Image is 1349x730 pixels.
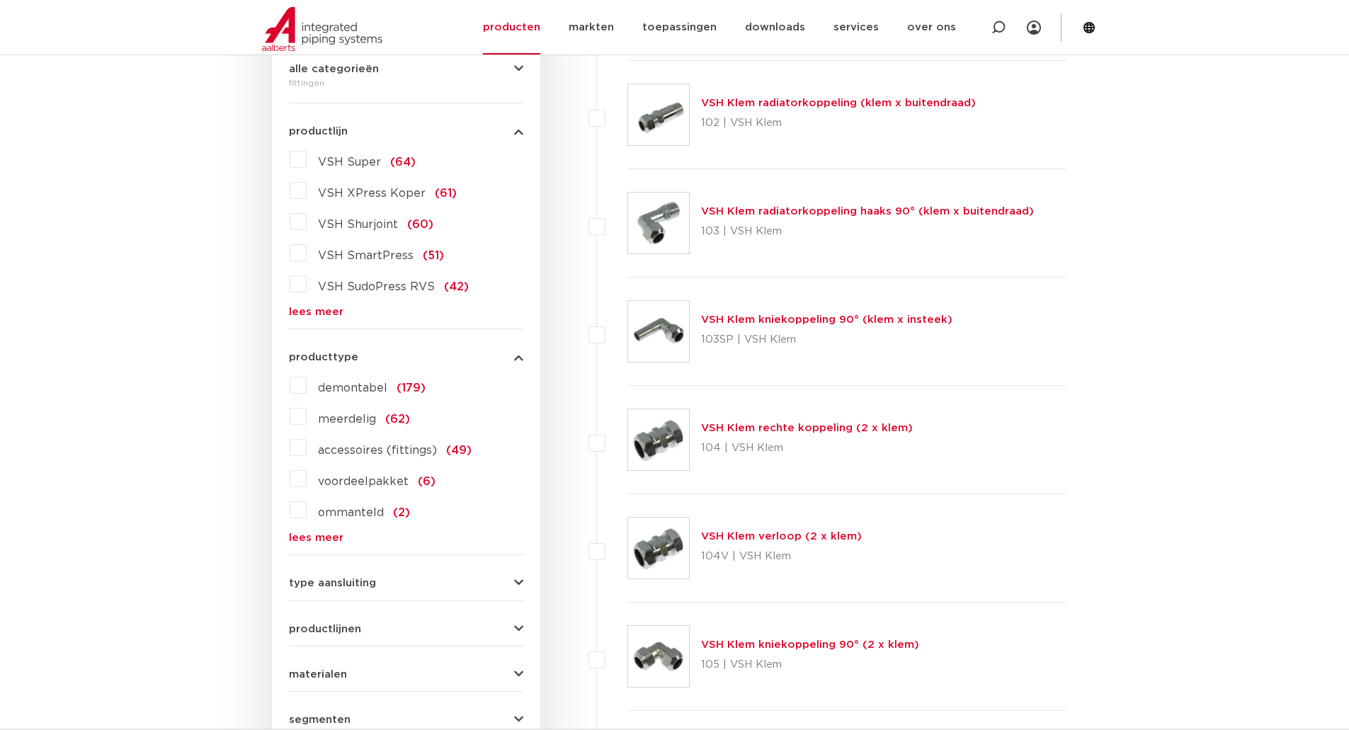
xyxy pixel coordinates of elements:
span: (179) [397,382,426,394]
span: demontabel [318,382,387,394]
p: 105 | VSH Klem [701,654,919,676]
span: (6) [418,476,436,487]
button: productlijnen [289,624,523,634]
span: alle categorieën [289,64,379,74]
span: ommanteld [318,507,384,518]
span: productlijn [289,126,348,137]
button: producttype [289,352,523,363]
a: VSH Klem verloop (2 x klem) [701,531,862,542]
span: VSH SudoPress RVS [318,281,435,292]
p: 103 | VSH Klem [701,220,1034,243]
span: (61) [435,188,457,199]
span: accessoires (fittings) [318,445,437,456]
a: VSH Klem rechte koppeling (2 x klem) [701,423,913,433]
img: Thumbnail for VSH Klem rechte koppeling (2 x klem) [628,409,689,470]
button: productlijn [289,126,523,137]
a: VSH Klem kniekoppeling 90° (2 x klem) [701,639,919,650]
button: segmenten [289,714,523,725]
img: Thumbnail for VSH Klem verloop (2 x klem) [628,518,689,578]
img: Thumbnail for VSH Klem radiatorkoppeling (klem x buitendraad) [628,84,689,145]
a: lees meer [289,532,523,543]
span: type aansluiting [289,578,376,588]
span: VSH SmartPress [318,250,414,261]
button: alle categorieën [289,64,523,74]
p: 103SP | VSH Klem [701,329,952,351]
button: materialen [289,669,523,680]
p: 104 | VSH Klem [701,437,913,460]
span: productlijnen [289,624,361,634]
a: VSH Klem radiatorkoppeling haaks 90° (klem x buitendraad) [701,206,1034,217]
span: segmenten [289,714,351,725]
a: VSH Klem radiatorkoppeling (klem x buitendraad) [701,98,976,108]
span: (60) [407,219,433,230]
p: 104V | VSH Klem [701,545,862,568]
a: lees meer [289,307,523,317]
span: VSH XPress Koper [318,188,426,199]
p: 102 | VSH Klem [701,112,976,135]
img: Thumbnail for VSH Klem kniekoppeling 90° (klem x insteek) [628,301,689,362]
span: VSH Shurjoint [318,219,398,230]
span: producttype [289,352,358,363]
span: (42) [444,281,469,292]
span: voordeelpakket [318,476,409,487]
div: fittingen [289,74,523,91]
span: meerdelig [318,414,376,425]
a: VSH Klem kniekoppeling 90° (klem x insteek) [701,314,952,325]
span: materialen [289,669,347,680]
button: type aansluiting [289,578,523,588]
span: (49) [446,445,472,456]
span: (2) [393,507,410,518]
span: (62) [385,414,410,425]
span: (64) [390,156,416,168]
span: (51) [423,250,444,261]
span: VSH Super [318,156,381,168]
img: Thumbnail for VSH Klem radiatorkoppeling haaks 90° (klem x buitendraad) [628,193,689,253]
img: Thumbnail for VSH Klem kniekoppeling 90° (2 x klem) [628,626,689,687]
